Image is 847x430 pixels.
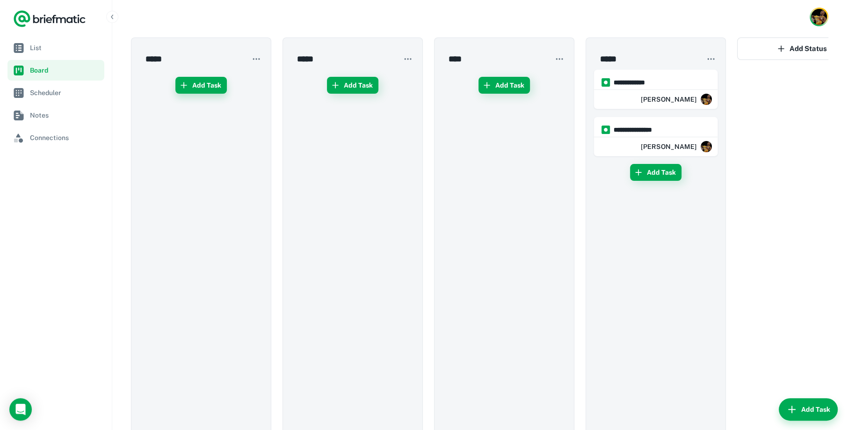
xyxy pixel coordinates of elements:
[30,65,101,75] span: Board
[810,7,828,26] button: Account button
[30,88,101,98] span: Scheduler
[7,105,104,126] a: Notes
[7,37,104,58] a: List
[641,90,712,109] div: SAPTARSHI DAS
[7,82,104,103] a: Scheduler
[13,9,86,28] a: Logo
[478,77,530,94] button: Add Task
[7,127,104,148] a: Connections
[701,141,712,152] img: ACg8ocJ2w75mm-kKJhk90aisCyN_3fNX9Xy6cCwg3EfJG8AkPkR4Jaz5=s96-c
[779,398,838,421] button: Add Task
[30,110,101,120] span: Notes
[641,94,697,104] h6: [PERSON_NAME]
[30,43,101,53] span: List
[327,77,378,94] button: Add Task
[594,69,718,109] div: https://app.briefmatic.com/assets/integrations/manual.png**** **** ***SAPTARSHI DAS
[641,141,697,152] h6: [PERSON_NAME]
[594,117,718,156] div: https://app.briefmatic.com/assets/integrations/manual.png**** **** **** *SAPTARSHI DAS
[630,164,681,181] button: Add Task
[601,78,610,87] img: https://app.briefmatic.com/assets/integrations/manual.png
[9,398,32,421] div: Load Chat
[601,126,610,134] img: https://app.briefmatic.com/assets/integrations/manual.png
[701,94,712,105] img: ACg8ocJ2w75mm-kKJhk90aisCyN_3fNX9Xy6cCwg3EfJG8AkPkR4Jaz5=s96-c
[641,137,712,156] div: SAPTARSHI DAS
[811,9,827,25] img: SAPTARSHI DAS
[30,133,101,143] span: Connections
[175,77,227,94] button: Add Task
[7,60,104,81] a: Board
